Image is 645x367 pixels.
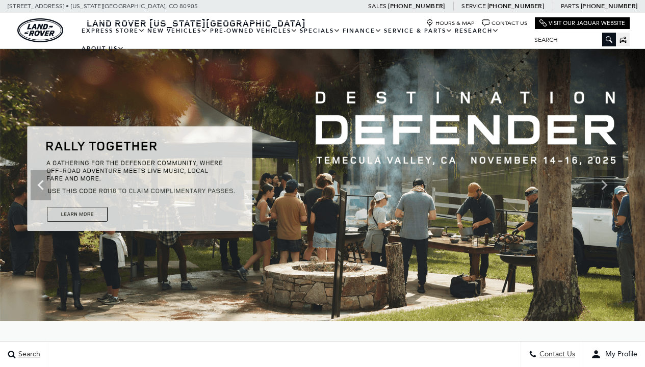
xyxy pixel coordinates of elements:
[81,22,146,40] a: EXPRESS STORE
[299,22,342,40] a: Specials
[81,40,125,58] a: About Us
[482,19,527,27] a: Contact Us
[81,17,312,29] a: Land Rover [US_STATE][GEOGRAPHIC_DATA]
[81,22,527,58] nav: Main Navigation
[368,3,386,10] span: Sales
[601,350,637,359] span: My Profile
[539,19,625,27] a: Visit Our Jaguar Website
[454,22,500,40] a: Research
[487,2,544,10] a: [PHONE_NUMBER]
[583,342,645,367] button: user-profile-menu
[561,3,579,10] span: Parts
[17,18,63,42] a: land-rover
[16,350,40,359] span: Search
[146,22,209,40] a: New Vehicles
[383,22,454,40] a: Service & Parts
[8,3,198,10] a: [STREET_ADDRESS] • [US_STATE][GEOGRAPHIC_DATA], CO 80905
[17,18,63,42] img: Land Rover
[581,2,637,10] a: [PHONE_NUMBER]
[87,17,306,29] span: Land Rover [US_STATE][GEOGRAPHIC_DATA]
[388,2,445,10] a: [PHONE_NUMBER]
[426,19,475,27] a: Hours & Map
[537,350,575,359] span: Contact Us
[527,34,616,46] input: Search
[209,22,299,40] a: Pre-Owned Vehicles
[342,22,383,40] a: Finance
[461,3,485,10] span: Service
